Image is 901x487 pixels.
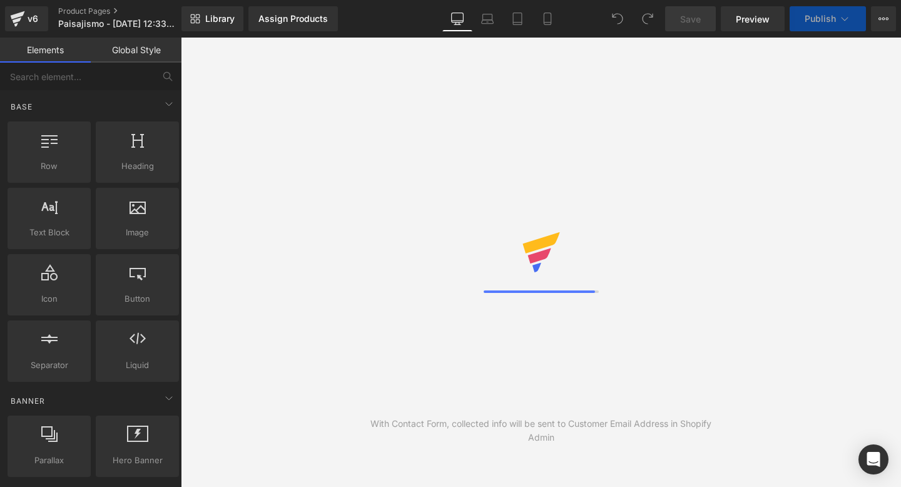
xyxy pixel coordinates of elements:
[11,292,87,305] span: Icon
[871,6,896,31] button: More
[805,14,836,24] span: Publish
[680,13,701,26] span: Save
[99,226,175,239] span: Image
[605,6,630,31] button: Undo
[858,444,888,474] div: Open Intercom Messenger
[58,19,175,29] span: Paisajismo - [DATE] 12:33:29
[5,6,48,31] a: v6
[99,160,175,173] span: Heading
[635,6,660,31] button: Redo
[181,6,243,31] a: New Library
[11,226,87,239] span: Text Block
[25,11,41,27] div: v6
[258,14,328,24] div: Assign Products
[502,6,532,31] a: Tablet
[205,13,235,24] span: Library
[99,454,175,467] span: Hero Banner
[736,13,770,26] span: Preview
[91,38,181,63] a: Global Style
[99,359,175,372] span: Liquid
[11,359,87,372] span: Separator
[58,6,199,16] a: Product Pages
[442,6,472,31] a: Desktop
[9,101,34,113] span: Base
[11,160,87,173] span: Row
[361,417,721,444] div: With Contact Form, collected info will be sent to Customer Email Address in Shopify Admin
[721,6,785,31] a: Preview
[532,6,562,31] a: Mobile
[472,6,502,31] a: Laptop
[9,395,46,407] span: Banner
[790,6,866,31] button: Publish
[11,454,87,467] span: Parallax
[99,292,175,305] span: Button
